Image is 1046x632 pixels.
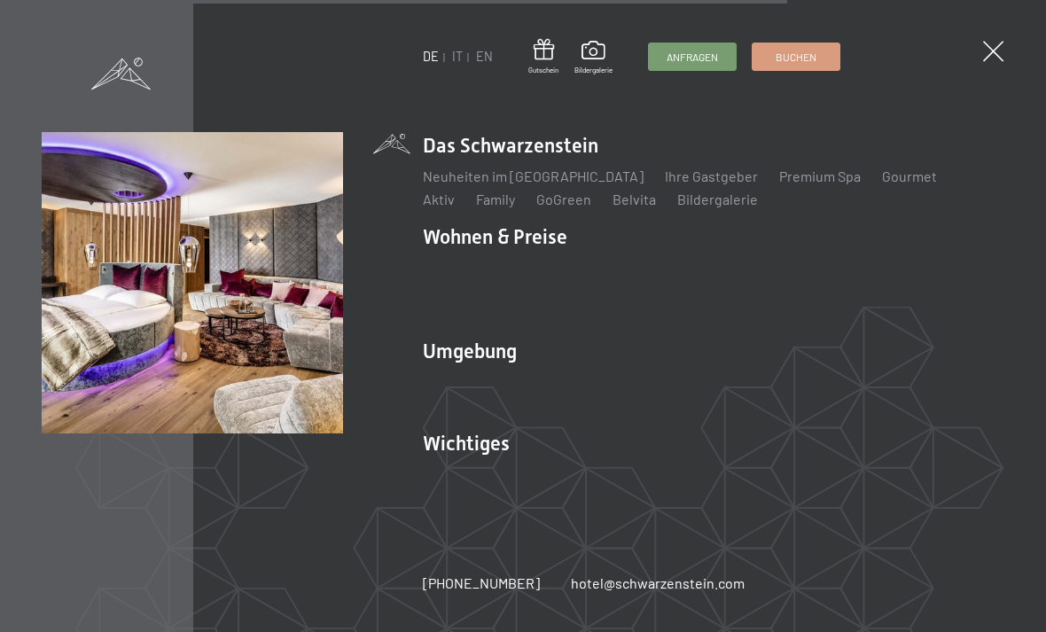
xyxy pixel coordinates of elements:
a: Gutschein [528,39,558,75]
a: Gourmet [882,168,937,184]
a: Anfragen [649,43,736,70]
span: [PHONE_NUMBER] [423,574,540,591]
a: hotel@schwarzenstein.com [571,573,745,593]
span: Bildergalerie [574,66,613,75]
a: Aktiv [423,191,455,207]
span: Anfragen [667,50,718,65]
span: Buchen [776,50,816,65]
a: [PHONE_NUMBER] [423,573,540,593]
a: Ihre Gastgeber [665,168,758,184]
a: Buchen [753,43,839,70]
a: DE [423,49,439,64]
span: Gutschein [528,66,558,75]
a: Belvita [613,191,656,207]
a: Family [476,191,515,207]
a: EN [476,49,493,64]
a: Bildergalerie [574,41,613,74]
a: Bildergalerie [677,191,758,207]
a: Neuheiten im [GEOGRAPHIC_DATA] [423,168,644,184]
a: GoGreen [536,191,591,207]
a: Premium Spa [779,168,861,184]
a: IT [452,49,463,64]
